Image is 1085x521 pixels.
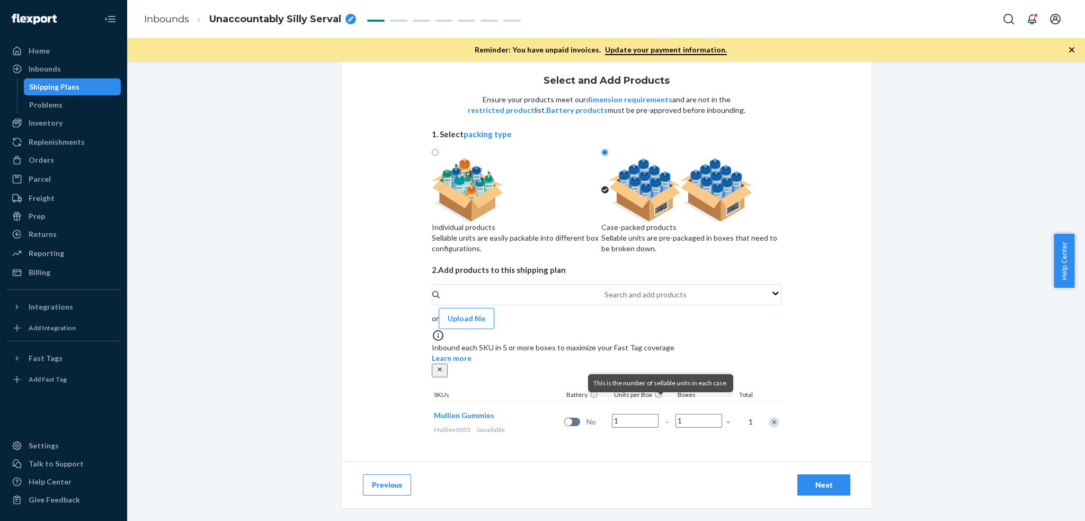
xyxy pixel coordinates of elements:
[6,298,121,315] button: Integrations
[432,129,781,140] span: 1. Select
[6,171,121,188] a: Parcel
[29,494,80,505] div: Give Feedback
[29,375,67,384] div: Add Fast Tag
[6,208,121,225] a: Prep
[6,437,121,454] a: Settings
[363,474,411,496] button: Previous
[29,100,63,110] div: Problems
[434,410,494,421] button: Mullien Gummies
[998,8,1019,30] button: Open Search Box
[29,155,54,165] div: Orders
[6,134,121,151] a: Replenishments
[144,13,189,25] a: Inbounds
[24,96,121,113] a: Problems
[726,417,737,427] span: =
[434,411,494,420] span: Mullien Gummies
[586,417,608,427] span: No
[432,329,781,377] div: Inbound each SKU in 5 or more boxes to maximize your Fast Tag coverage
[136,4,364,35] ol: breadcrumbs
[29,302,73,312] div: Integrations
[6,114,121,131] a: Inventory
[1054,234,1074,288] button: Help Center
[609,158,753,222] img: case-pack.59cecea509d18c883b923b81aeac6d0b.png
[432,149,439,156] input: Individual productsSellable units are easily packable into different box configurations.
[29,82,79,92] div: Shipping Plans
[29,211,45,222] div: Prep
[432,390,564,401] div: SKUs
[1021,8,1043,30] button: Open notifications
[6,320,121,337] a: Add Integration
[12,14,57,24] img: Flexport logo
[29,64,61,74] div: Inbounds
[29,229,57,240] div: Returns
[6,190,121,207] a: Freight
[100,8,121,30] button: Close Navigation
[432,233,601,254] div: Sellable units are easily packable into different box configurations.
[6,350,121,367] button: Fast Tags
[546,105,608,116] button: Battery products
[432,222,601,233] div: Individual products
[29,323,76,332] div: Add Integration
[477,426,505,434] span: 0 available
[604,289,687,300] div: Search and add products
[464,129,512,140] button: packing type
[6,473,121,490] a: Help Center
[468,105,535,116] button: restricted product
[29,267,50,278] div: Billing
[612,414,659,428] input: Case Quantity
[6,42,121,59] a: Home
[6,371,121,388] a: Add Fast Tag
[6,152,121,169] a: Orders
[29,476,72,487] div: Help Center
[675,414,722,428] input: Number of boxes
[1045,8,1066,30] button: Open account menu
[601,149,608,156] input: Case-packed productsSellable units are pre-packaged in boxes that need to be broken down.
[593,378,728,388] div: This is the number of sellable units in each case.
[742,417,753,427] span: 1
[29,248,64,259] div: Reporting
[29,353,63,364] div: Fast Tags
[432,353,472,364] button: Learn more
[475,45,727,55] p: Reminder: You have unpaid invoices.
[769,417,779,428] div: Remove Item
[601,222,781,233] div: Case-packed products
[806,480,841,490] div: Next
[29,193,55,204] div: Freight
[467,94,746,116] p: Ensure your products meet our and are not in the list. must be pre-approved before inbounding.
[432,158,504,222] img: individual-pack.facf35554cb0f1810c75b2bd6df2d64e.png
[434,426,470,434] span: Mullien0001
[29,440,59,451] div: Settings
[601,233,781,254] div: Sellable units are pre-packaged in boxes that need to be broken down.
[6,245,121,262] a: Reporting
[728,390,755,401] div: Total
[564,390,612,401] div: Battery
[24,78,121,95] a: Shipping Plans
[29,118,63,128] div: Inventory
[209,13,341,27] span: Unaccountably Silly Serval
[439,308,494,329] button: Upload file
[29,46,50,56] div: Home
[432,264,781,276] span: 2. Add products to this shipping plan
[6,491,121,508] button: Give Feedback
[6,60,121,77] a: Inbounds
[432,364,448,377] button: close
[605,45,727,55] a: Update your payment information.
[29,174,51,184] div: Parcel
[6,226,121,243] a: Returns
[29,137,85,147] div: Replenishments
[6,264,121,281] a: Billing
[29,458,84,469] div: Talk to Support
[586,94,672,105] button: dimension requirements
[544,76,670,86] h1: Select and Add Products
[6,455,121,472] a: Talk to Support
[432,314,439,323] span: or
[797,474,850,496] button: Next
